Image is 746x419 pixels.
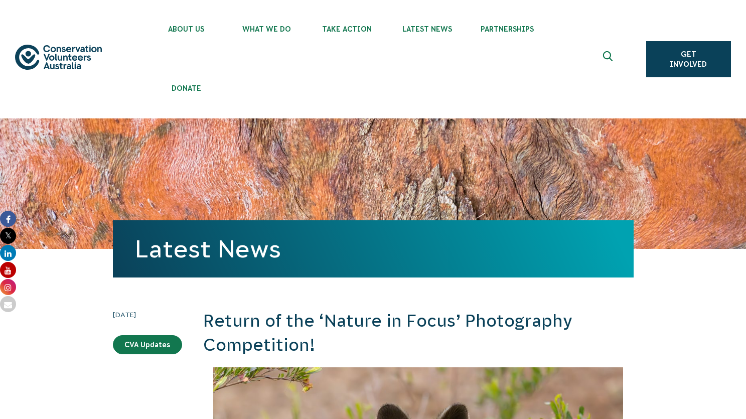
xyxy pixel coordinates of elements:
[135,235,281,262] a: Latest News
[113,309,182,320] time: [DATE]
[146,25,226,33] span: About Us
[113,335,182,354] a: CVA Updates
[467,25,547,33] span: Partnerships
[203,309,634,357] h2: Return of the ‘Nature in Focus’ Photography Competition!
[387,25,467,33] span: Latest News
[226,25,307,33] span: What We Do
[307,25,387,33] span: Take Action
[146,84,226,92] span: Donate
[15,45,102,70] img: logo.svg
[597,47,621,71] button: Expand search box Close search box
[603,51,615,67] span: Expand search box
[646,41,731,77] a: Get Involved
